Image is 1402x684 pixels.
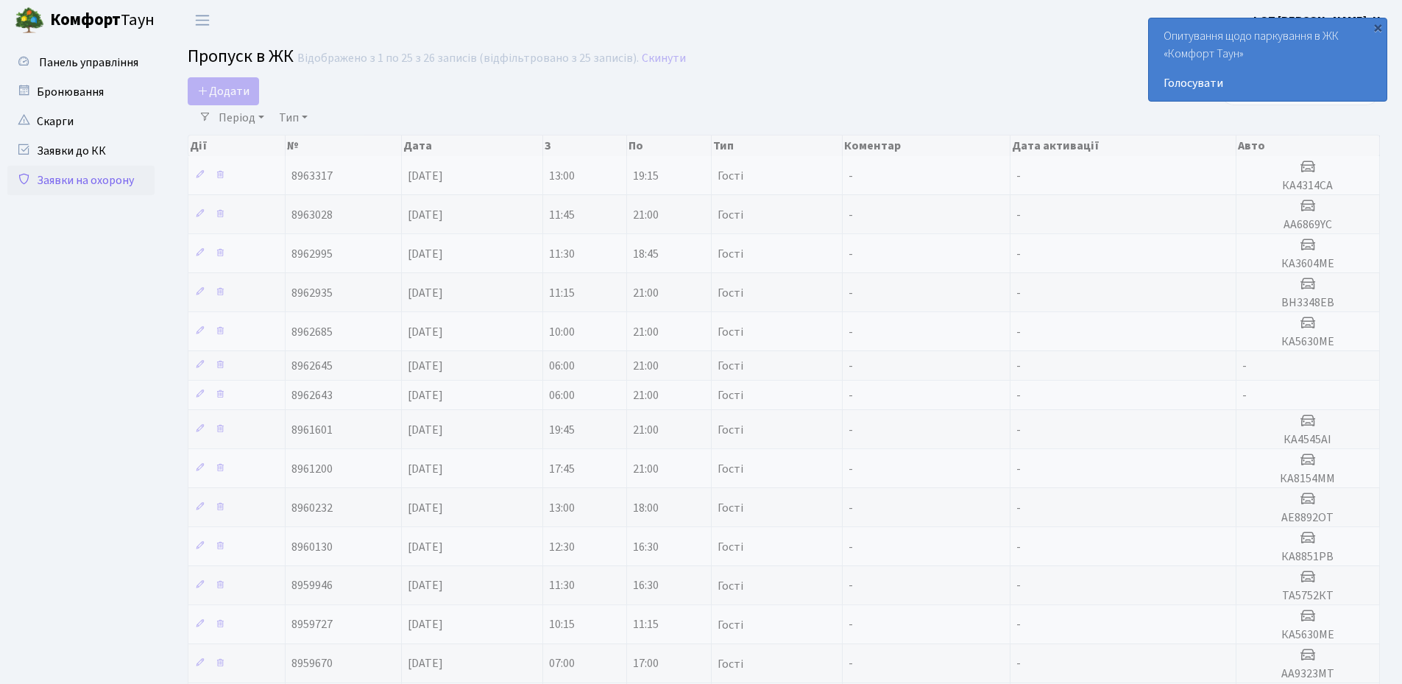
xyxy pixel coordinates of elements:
span: [DATE] [408,617,443,633]
span: 19:15 [633,168,659,184]
span: - [849,422,853,438]
span: - [1016,207,1021,223]
span: [DATE] [408,285,443,301]
span: 8962643 [291,387,333,403]
h5: КА5630МЕ [1242,628,1373,642]
span: Гості [718,463,743,475]
span: [DATE] [408,246,443,262]
span: - [1016,285,1021,301]
h5: КА4545АІ [1242,433,1373,447]
span: Гості [718,502,743,514]
h5: КА8154ММ [1242,472,1373,486]
span: - [849,387,853,403]
span: Гості [718,389,743,401]
span: 11:45 [549,207,575,223]
h5: КА3604МЕ [1242,257,1373,271]
span: Гості [718,360,743,372]
span: 13:00 [549,168,575,184]
span: Гості [718,248,743,260]
span: Таун [50,8,155,33]
th: Тип [712,135,843,156]
span: - [849,500,853,516]
span: [DATE] [408,422,443,438]
span: Гості [718,170,743,182]
img: logo.png [15,6,44,35]
span: 21:00 [633,422,659,438]
a: ФОП [PERSON_NAME]. Н. [1250,12,1384,29]
th: Дата активації [1010,135,1236,156]
span: - [1016,246,1021,262]
div: Відображено з 1 по 25 з 26 записів (відфільтровано з 25 записів). [297,52,639,66]
span: 21:00 [633,285,659,301]
span: 8961200 [291,461,333,477]
th: Дата [402,135,543,156]
h5: ВН3348ЕВ [1242,296,1373,310]
span: [DATE] [408,461,443,477]
span: - [849,246,853,262]
span: [DATE] [408,207,443,223]
span: 21:00 [633,387,659,403]
span: [DATE] [408,578,443,594]
h5: КА5630МЕ [1242,335,1373,349]
span: - [1016,539,1021,555]
h5: КА4314СА [1242,179,1373,193]
span: Пропуск в ЖК [188,43,294,69]
span: - [849,578,853,594]
span: 10:15 [549,617,575,633]
span: - [1016,578,1021,594]
div: Опитування щодо паркування в ЖК «Комфорт Таун» [1149,18,1387,101]
span: Гості [718,541,743,553]
a: Період [213,105,270,130]
span: - [1016,422,1021,438]
a: Скинути [642,52,686,66]
span: 21:00 [633,461,659,477]
span: [DATE] [408,656,443,672]
span: Гості [718,658,743,670]
span: 18:45 [633,246,659,262]
span: - [1016,324,1021,340]
span: Гості [718,619,743,631]
th: № [286,135,402,156]
span: 8962645 [291,358,333,374]
span: - [1016,387,1021,403]
span: 8962685 [291,324,333,340]
h5: АА9323МТ [1242,667,1373,681]
span: - [1016,358,1021,374]
span: Гості [718,209,743,221]
span: - [1242,358,1247,374]
span: - [1016,617,1021,633]
span: 8963317 [291,168,333,184]
span: 16:30 [633,539,659,555]
span: Гості [718,287,743,299]
span: 11:15 [633,617,659,633]
span: [DATE] [408,387,443,403]
span: 07:00 [549,656,575,672]
b: ФОП [PERSON_NAME]. Н. [1250,13,1384,29]
span: [DATE] [408,500,443,516]
span: Гості [718,424,743,436]
span: 18:00 [633,500,659,516]
a: Додати [188,77,259,105]
span: - [1016,500,1021,516]
span: 8960130 [291,539,333,555]
span: 19:45 [549,422,575,438]
span: - [1016,656,1021,672]
span: 8959946 [291,578,333,594]
span: 8959670 [291,656,333,672]
span: 11:15 [549,285,575,301]
th: По [627,135,711,156]
span: 8962995 [291,246,333,262]
h5: КА8851РВ [1242,550,1373,564]
th: Дії [188,135,286,156]
span: - [849,617,853,633]
h5: АА6869YC [1242,218,1373,232]
span: 16:30 [633,578,659,594]
span: 21:00 [633,358,659,374]
a: Заявки на охорону [7,166,155,195]
span: Гості [718,580,743,592]
span: 17:45 [549,461,575,477]
a: Бронювання [7,77,155,107]
th: Авто [1236,135,1380,156]
th: Коментар [843,135,1010,156]
span: - [1016,461,1021,477]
